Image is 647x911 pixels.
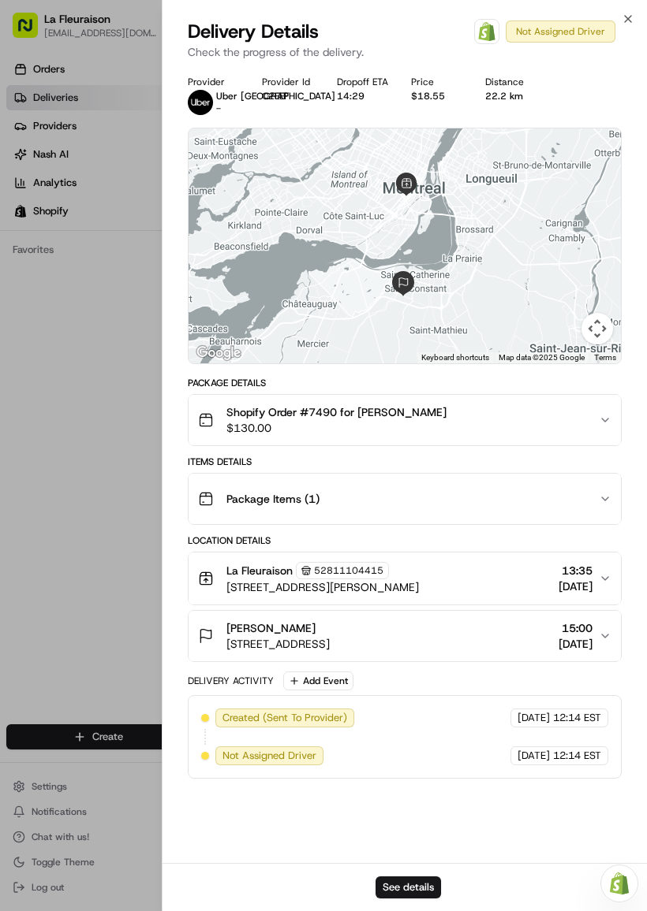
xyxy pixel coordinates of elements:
[189,474,621,524] button: Package Items (1)
[16,205,106,218] div: Past conversations
[149,310,253,325] span: API Documentation
[226,579,419,595] span: [STREET_ADDRESS][PERSON_NAME]
[477,22,496,41] img: Shopify
[268,155,287,174] button: Start new chat
[226,620,316,636] span: [PERSON_NAME]
[193,343,245,363] a: Open this area in Google Maps (opens a new window)
[157,348,191,360] span: Pylon
[499,353,585,362] span: Map data ©2025 Google
[41,102,260,118] input: Clear
[559,578,593,594] span: [DATE]
[216,102,221,115] span: -
[189,395,621,445] button: Shopify Order #7490 for [PERSON_NAME]$130.00
[16,63,287,88] p: Welcome 👋
[553,749,601,763] span: 12:14 EST
[262,76,323,88] div: Provider Id
[559,620,593,636] span: 15:00
[337,76,398,88] div: Dropoff ETA
[518,711,550,725] span: [DATE]
[71,166,217,179] div: We're available if you need us!
[189,611,621,661] button: [PERSON_NAME][STREET_ADDRESS]15:00[DATE]
[49,244,128,257] span: [PERSON_NAME]
[193,343,245,363] img: Google
[582,313,613,344] button: Map camera controls
[32,310,121,325] span: Knowledge Base
[33,151,62,179] img: 9188753566659_6852d8bf1fb38e338040_72.png
[16,151,44,179] img: 1736555255976-a54dd68f-1ca7-489b-9aae-adbdc363a1c4
[559,636,593,652] span: [DATE]
[421,352,489,363] button: Keyboard shortcuts
[216,90,335,102] span: Uber [GEOGRAPHIC_DATA]
[553,711,601,725] span: 12:14 EST
[16,311,28,324] div: 📗
[9,303,127,332] a: 📗Knowledge Base
[283,671,353,690] button: Add Event
[188,90,213,115] img: uber-new-logo.jpeg
[127,303,260,332] a: 💻API Documentation
[188,534,622,547] div: Location Details
[411,90,473,102] div: $18.55
[223,749,316,763] span: Not Assigned Driver
[188,675,274,687] div: Delivery Activity
[485,90,547,102] div: 22.2 km
[559,563,593,578] span: 13:35
[223,711,347,725] span: Created (Sent To Provider)
[131,244,137,257] span: •
[226,420,447,436] span: $130.00
[226,404,447,420] span: Shopify Order #7490 for [PERSON_NAME]
[133,311,146,324] div: 💻
[140,244,172,257] span: [DATE]
[226,491,320,507] span: Package Items ( 1 )
[226,636,330,652] span: [STREET_ADDRESS]
[188,377,622,389] div: Package Details
[188,44,622,60] p: Check the progress of the delivery.
[71,151,259,166] div: Start new chat
[16,229,41,255] img: Masood Aslam
[485,76,547,88] div: Distance
[474,19,499,44] a: Shopify
[189,552,621,604] button: La Fleuraison52811104415[STREET_ADDRESS][PERSON_NAME]13:35[DATE]
[188,19,319,44] span: Delivery Details
[245,202,287,221] button: See all
[188,455,622,468] div: Items Details
[518,749,550,763] span: [DATE]
[188,76,249,88] div: Provider
[262,90,289,102] button: C2EEF
[594,353,616,362] a: Terms (opens in new tab)
[16,16,47,47] img: Nash
[411,76,473,88] div: Price
[314,564,383,577] span: 52811104415
[111,348,191,360] a: Powered byPylon
[32,245,44,258] img: 1736555255976-a54dd68f-1ca7-489b-9aae-adbdc363a1c4
[226,563,293,578] span: La Fleuraison
[337,90,398,102] div: 14:29
[376,876,441,898] button: See details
